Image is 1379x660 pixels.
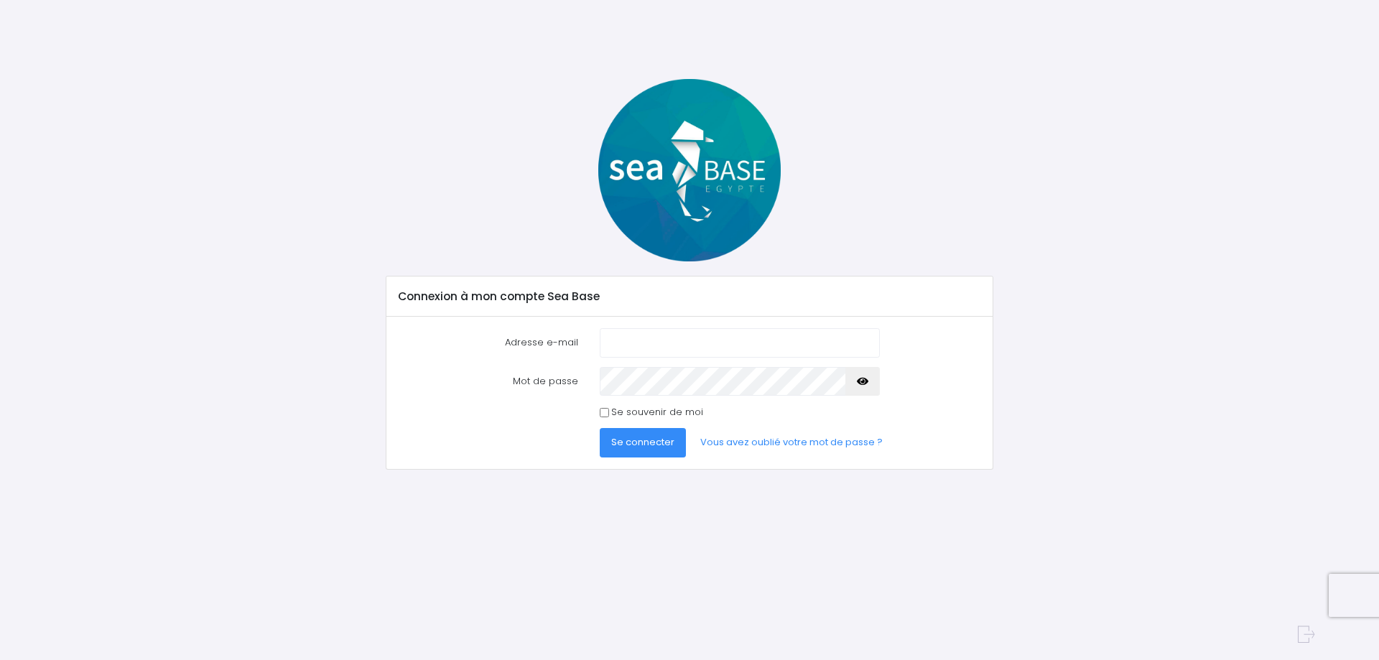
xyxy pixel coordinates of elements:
div: Connexion à mon compte Sea Base [386,276,992,317]
label: Adresse e-mail [388,328,589,357]
a: Vous avez oublié votre mot de passe ? [689,428,894,457]
span: Se connecter [611,435,674,449]
label: Mot de passe [388,367,589,396]
label: Se souvenir de moi [611,405,703,419]
button: Se connecter [600,428,686,457]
